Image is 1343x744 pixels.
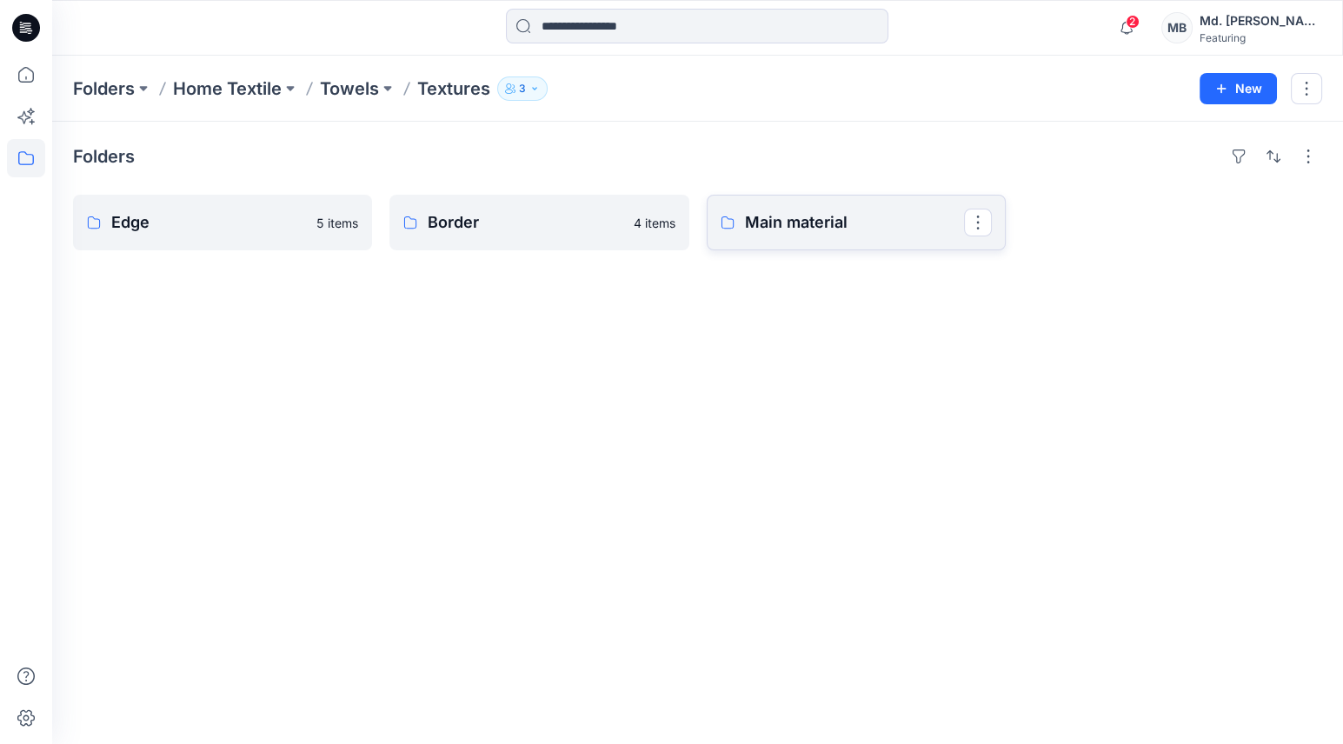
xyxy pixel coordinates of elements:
[73,195,372,250] a: Edge5 items
[417,76,490,101] p: Textures
[1200,31,1321,44] div: Featuring
[497,76,548,101] button: 3
[173,76,282,101] a: Home Textile
[73,146,135,167] h4: Folders
[634,214,675,232] p: 4 items
[1200,73,1277,104] button: New
[745,210,964,235] p: Main material
[320,76,379,101] a: Towels
[707,195,1006,250] a: Main material
[428,210,622,235] p: Border
[73,76,135,101] a: Folders
[316,214,358,232] p: 5 items
[389,195,688,250] a: Border4 items
[1126,15,1140,29] span: 2
[519,79,526,98] p: 3
[1161,12,1193,43] div: MB
[111,210,306,235] p: Edge
[1200,10,1321,31] div: Md. [PERSON_NAME]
